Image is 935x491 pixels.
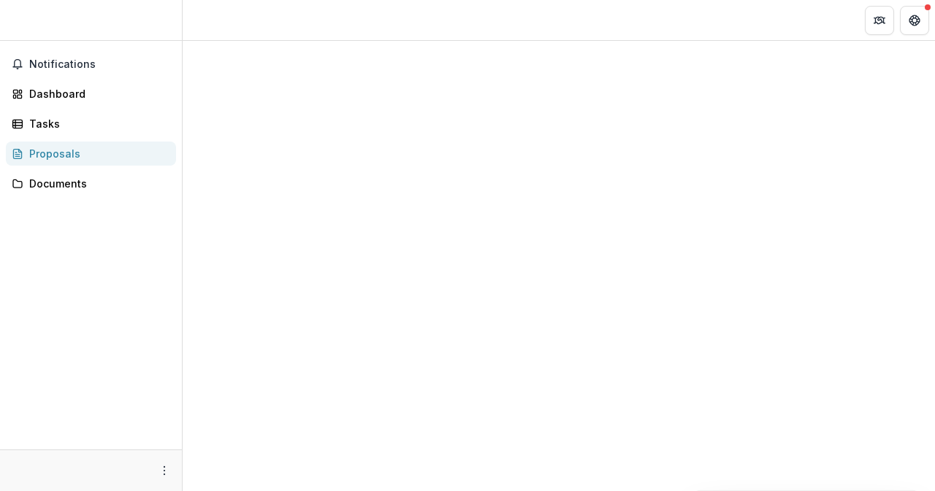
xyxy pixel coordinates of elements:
[900,6,929,35] button: Get Help
[29,86,164,101] div: Dashboard
[6,112,176,136] a: Tasks
[29,58,170,71] span: Notifications
[865,6,894,35] button: Partners
[156,462,173,479] button: More
[6,53,176,76] button: Notifications
[6,171,176,196] a: Documents
[29,146,164,161] div: Proposals
[6,142,176,166] a: Proposals
[29,176,164,191] div: Documents
[29,116,164,131] div: Tasks
[6,82,176,106] a: Dashboard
